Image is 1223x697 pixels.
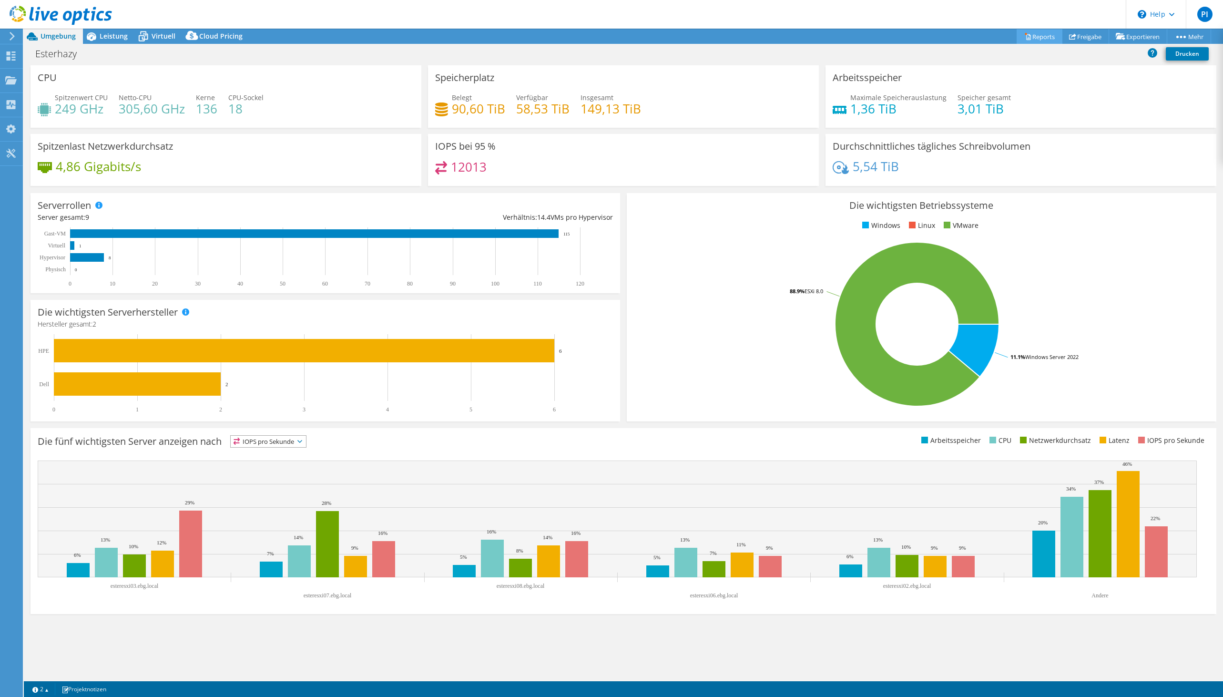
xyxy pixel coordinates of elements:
[958,93,1011,102] span: Speicher gesamt
[56,161,141,172] h4: 4,86 Gigabits/s
[452,103,505,114] h4: 90,60 TiB
[38,141,173,152] h3: Spitzenlast Netzwerkdurchsatz
[941,220,978,231] li: VMware
[1166,47,1209,61] a: Drucken
[101,537,110,543] text: 13%
[152,280,158,287] text: 20
[790,287,805,295] tspan: 88.9%
[1097,435,1130,446] li: Latenz
[196,103,217,114] h4: 136
[931,545,938,551] text: 9%
[38,200,91,211] h3: Serverrollen
[919,435,981,446] li: Arbeitsspeicher
[850,103,947,114] h4: 1,36 TiB
[846,553,854,559] text: 6%
[576,280,584,287] text: 120
[450,280,456,287] text: 90
[1167,29,1211,44] a: Mehr
[228,93,264,102] span: CPU-Sockel
[111,583,159,589] text: esteresxi03.ebg.local
[75,267,77,272] text: 0
[38,348,49,354] text: HPE
[907,220,935,231] li: Linux
[237,280,243,287] text: 40
[959,545,966,551] text: 9%
[52,406,55,413] text: 0
[516,548,523,553] text: 8%
[987,435,1011,446] li: CPU
[85,213,89,222] span: 9
[1010,353,1025,360] tspan: 11.1%
[860,220,900,231] li: Windows
[1094,479,1104,485] text: 37%
[365,280,370,287] text: 70
[497,583,545,589] text: esteresxi08.ebg.local
[119,103,185,114] h4: 305,60 GHz
[1091,592,1108,599] text: Andere
[39,381,49,388] text: Dell
[38,212,325,223] div: Server gesamt:
[901,544,911,550] text: 10%
[581,93,613,102] span: Insgesamt
[516,93,548,102] span: Verfügbar
[228,103,264,114] h4: 18
[196,93,215,102] span: Kerne
[435,141,496,152] h3: IOPS bei 95 %
[653,554,661,560] text: 5%
[1066,486,1076,492] text: 34%
[136,406,139,413] text: 1
[351,545,358,551] text: 9%
[100,31,128,41] span: Leistung
[435,72,494,83] h3: Speicherplatz
[1038,520,1048,525] text: 20%
[110,280,115,287] text: 10
[294,534,303,540] text: 14%
[516,103,570,114] h4: 58,53 TiB
[185,500,194,505] text: 29%
[1151,515,1160,521] text: 22%
[55,683,113,695] a: Projektnotizen
[690,592,738,599] text: esteresxi06.ebg.local
[1062,29,1109,44] a: Freigabe
[537,213,550,222] span: 14.4
[38,72,57,83] h3: CPU
[386,406,389,413] text: 4
[833,72,902,83] h3: Arbeitsspeicher
[736,542,746,547] text: 11%
[680,537,690,543] text: 13%
[322,280,328,287] text: 60
[48,242,65,249] text: Virtuell
[451,162,487,172] h4: 12013
[533,280,542,287] text: 110
[303,406,306,413] text: 3
[766,545,773,551] text: 9%
[152,31,175,41] span: Virtuell
[1197,7,1213,22] span: PI
[45,266,66,273] text: Physisch
[853,161,899,172] h4: 5,54 TiB
[40,254,65,261] text: Hypervisor
[199,31,243,41] span: Cloud Pricing
[559,348,562,354] text: 6
[109,256,111,260] text: 8
[219,406,222,413] text: 2
[873,537,883,543] text: 13%
[1018,435,1091,446] li: Netzwerkdurchsatz
[92,319,96,328] span: 2
[487,529,496,534] text: 16%
[195,280,201,287] text: 30
[958,103,1011,114] h4: 3,01 TiB
[1136,435,1204,446] li: IOPS pro Sekunde
[883,583,931,589] text: esteresxi02.ebg.local
[452,93,472,102] span: Belegt
[41,31,76,41] span: Umgebung
[26,683,55,695] a: 2
[1138,10,1146,19] svg: \n
[543,534,552,540] text: 14%
[55,93,108,102] span: Spitzenwert CPU
[38,319,613,329] h4: Hersteller gesamt:
[469,406,472,413] text: 5
[805,287,823,295] tspan: ESXi 8.0
[850,93,947,102] span: Maximale Speicherauslastung
[129,543,138,549] text: 10%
